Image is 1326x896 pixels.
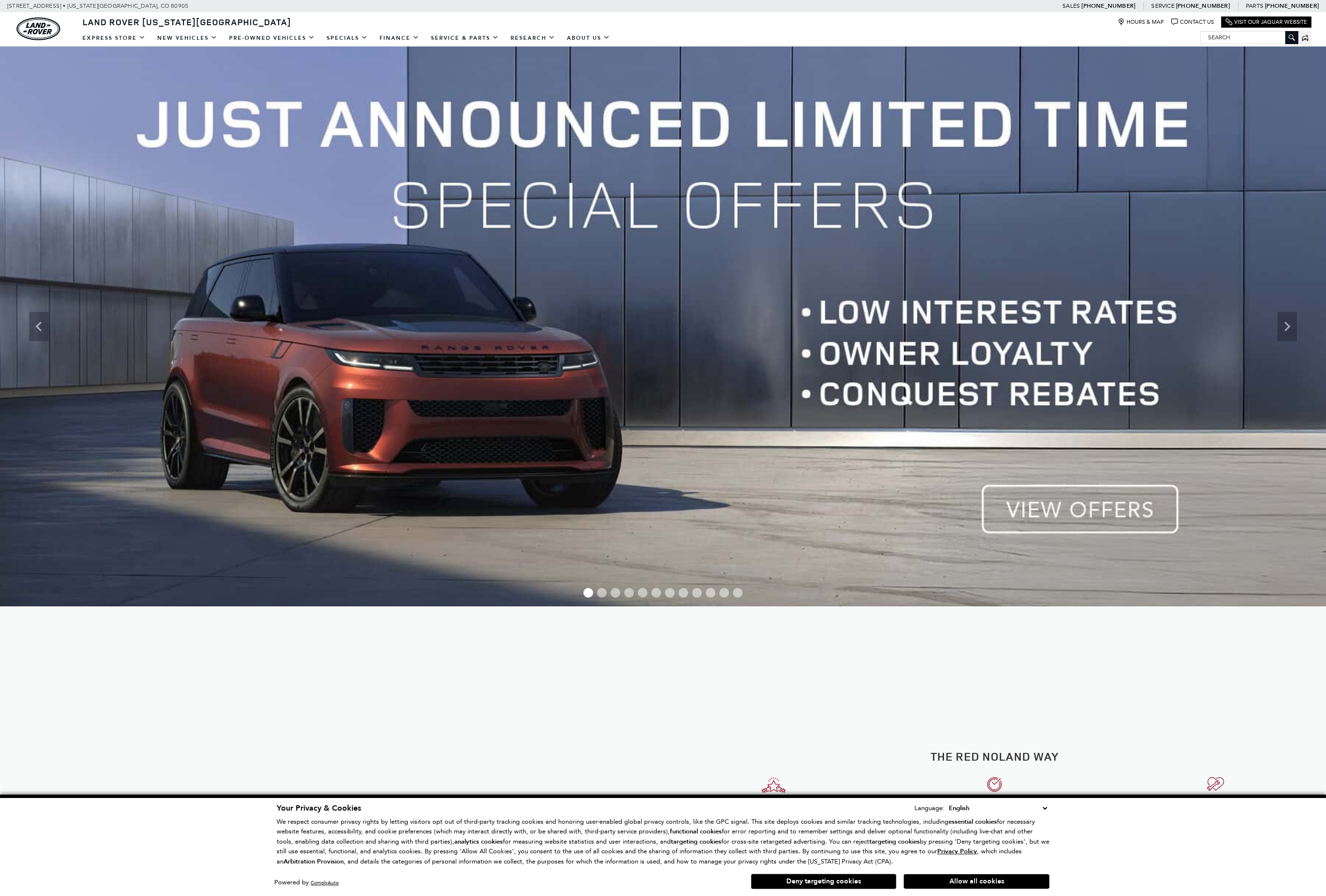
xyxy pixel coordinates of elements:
[904,874,1049,889] button: Allow all cookies
[751,874,896,889] button: Deny targeting cookies
[946,803,1049,814] select: Language Select
[670,827,722,836] strong: functional cookies
[311,880,339,886] a: ComplyAuto
[692,588,702,598] span: Go to slide 9
[454,837,503,846] strong: analytics cookies
[1226,18,1307,26] a: Visit Our Jaguar Website
[1062,2,1080,9] span: Sales
[274,880,339,886] div: Powered by
[679,588,688,598] span: Go to slide 8
[1151,2,1174,9] span: Service
[425,30,505,47] a: Service & Parts
[665,588,675,598] span: Go to slide 7
[1176,2,1230,10] a: [PHONE_NUMBER]
[651,588,661,598] span: Go to slide 6
[1246,2,1263,9] span: Parts
[277,803,361,814] span: Your Privacy & Cookies
[561,30,616,47] a: About Us
[1201,32,1298,43] input: Search
[277,817,1049,867] p: We respect consumer privacy rights by letting visitors opt out of third-party tracking cookies an...
[17,17,60,40] a: land-rover
[583,588,593,598] span: Go to slide 1
[671,837,721,846] strong: targeting cookies
[914,805,945,811] div: Language:
[7,2,188,9] a: [STREET_ADDRESS] • [US_STATE][GEOGRAPHIC_DATA], CO 80905
[321,30,374,47] a: Specials
[1277,312,1297,341] div: Next
[948,817,997,826] strong: essential cookies
[77,30,151,47] a: EXPRESS STORE
[1118,18,1164,26] a: Hours & Map
[83,16,291,28] span: Land Rover [US_STATE][GEOGRAPHIC_DATA]
[937,847,977,856] u: Privacy Policy
[719,588,729,598] span: Go to slide 11
[223,30,321,47] a: Pre-Owned Vehicles
[670,750,1319,763] h2: The Red Noland Way
[17,17,60,40] img: Land Rover
[374,30,425,47] a: Finance
[638,588,647,598] span: Go to slide 5
[283,857,344,866] strong: Arbitration Provision
[597,588,607,598] span: Go to slide 2
[77,16,297,28] a: Land Rover [US_STATE][GEOGRAPHIC_DATA]
[611,588,620,598] span: Go to slide 3
[77,30,616,47] nav: Main Navigation
[151,30,223,47] a: New Vehicles
[29,312,49,341] div: Previous
[1265,2,1319,10] a: [PHONE_NUMBER]
[706,588,715,598] span: Go to slide 10
[733,588,743,598] span: Go to slide 12
[1171,18,1214,26] a: Contact Us
[1081,2,1135,10] a: [PHONE_NUMBER]
[869,837,920,846] strong: targeting cookies
[505,30,561,47] a: Research
[937,847,977,855] a: Privacy Policy
[624,588,634,598] span: Go to slide 4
